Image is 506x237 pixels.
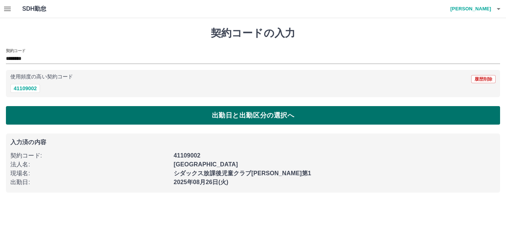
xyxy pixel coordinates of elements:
p: 使用頻度の高い契約コード [10,74,73,79]
p: 現場名 : [10,169,169,178]
p: 出勤日 : [10,178,169,187]
button: 出勤日と出勤区分の選択へ [6,106,500,125]
b: [GEOGRAPHIC_DATA] [174,161,238,167]
button: 履歴削除 [471,75,496,83]
b: シダックス放課後児童クラブ[PERSON_NAME]第1 [174,170,311,176]
p: 入力済の内容 [10,139,496,145]
h1: 契約コードの入力 [6,27,500,40]
b: 41109002 [174,152,200,159]
p: 法人名 : [10,160,169,169]
b: 2025年08月26日(火) [174,179,229,185]
button: 41109002 [10,84,40,93]
h2: 契約コード [6,48,26,54]
p: 契約コード : [10,151,169,160]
